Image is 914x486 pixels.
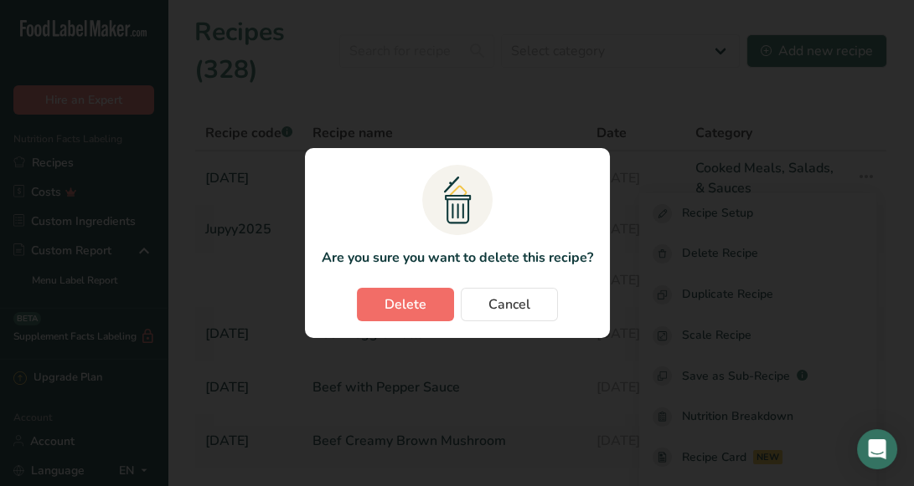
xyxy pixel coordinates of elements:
[857,429,897,469] div: Open Intercom Messenger
[357,288,454,321] button: Delete
[488,294,530,315] span: Cancel
[461,288,558,321] button: Cancel
[385,294,426,315] span: Delete
[322,248,593,268] p: Are you sure you want to delete this recipe?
